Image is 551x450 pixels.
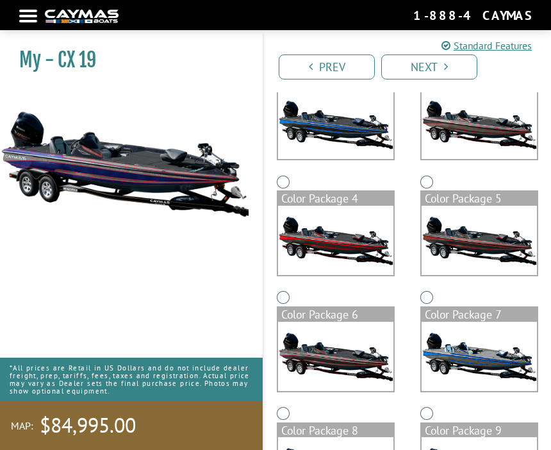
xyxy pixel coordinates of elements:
[278,192,393,206] div: Color Package 4
[278,322,393,391] img: color_package_307.png
[422,206,537,275] img: color_package_306.png
[422,308,537,322] div: Color Package 7
[278,206,393,275] img: color_package_305.png
[278,424,393,438] div: Color Package 8
[278,90,393,159] img: color_package_303.png
[422,322,537,391] img: color_package_308.png
[422,192,537,206] div: Color Package 5
[413,7,532,24] div: 1-888-4CAYMAS
[40,412,136,439] span: $84,995.00
[422,424,537,438] div: Color Package 9
[10,358,253,401] p: *All prices are Retail in US Dollars and do not include dealer freight, prep, tariffs, fees, taxe...
[381,54,477,79] a: Next
[45,10,119,23] img: white-logo-c9c8dbefe5ff5ceceb0f0178aa75bf4bb51f6bca0971e226c86eb53dfe498488.png
[275,53,551,79] ul: Pagination
[11,419,33,433] span: MAP:
[279,54,375,79] a: Prev
[441,38,532,53] a: Standard Features
[278,308,393,322] div: Color Package 6
[422,90,537,159] img: color_package_304.png
[19,48,231,72] h1: My - CX 19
